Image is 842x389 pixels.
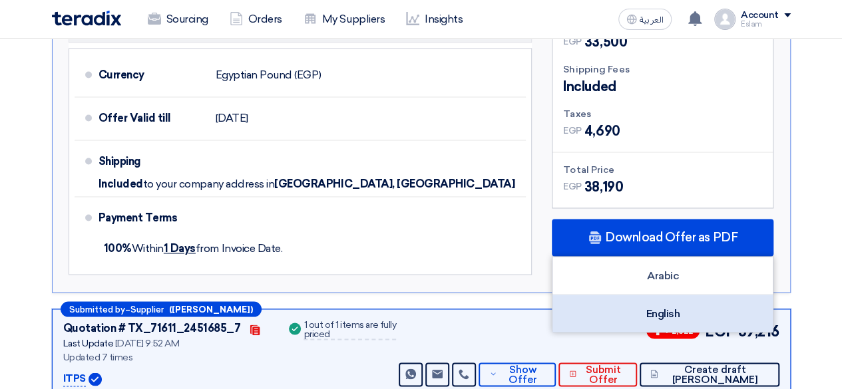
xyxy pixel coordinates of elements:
[99,202,511,234] div: Payment Terms
[143,178,275,191] span: to your company address in
[137,5,219,34] a: Sourcing
[63,337,114,348] span: Last Update
[662,364,769,384] span: Create draft [PERSON_NAME]
[563,63,762,76] div: Shipping Fees
[580,364,626,384] span: Submit Offer
[563,107,762,121] div: Taxes
[563,180,582,194] span: EGP
[216,63,321,88] div: Egyptian Pound (EGP)
[741,10,779,21] div: Account
[552,295,773,332] div: English
[737,320,779,342] span: 39,216
[89,372,102,386] img: Verified Account
[618,9,672,30] button: العربية
[558,362,638,386] button: Submit Offer
[99,59,205,91] div: Currency
[61,301,262,317] div: –
[563,163,762,177] div: Total Price
[130,305,164,313] span: Supplier
[99,102,205,134] div: Offer Valid till
[69,305,125,313] span: Submitted by
[605,231,737,243] span: Download Offer as PDF
[584,121,620,141] span: 4,690
[169,305,253,313] b: ([PERSON_NAME])
[63,350,271,364] div: Updated 7 times
[274,178,515,191] span: [GEOGRAPHIC_DATA], [GEOGRAPHIC_DATA]
[99,178,143,191] span: Included
[219,5,293,34] a: Orders
[563,124,582,138] span: EGP
[52,11,121,26] img: Teradix logo
[395,5,473,34] a: Insights
[63,370,86,386] p: ITPS
[563,35,582,49] span: EGP
[99,146,205,178] div: Shipping
[104,242,283,255] span: Within from Invoice Date.
[584,177,623,197] span: 38,190
[501,364,544,384] span: Show Offer
[304,320,396,340] div: 1 out of 1 items are fully priced
[104,242,132,255] strong: 100%
[584,32,627,52] span: 33,500
[640,362,779,386] button: Create draft [PERSON_NAME]
[293,5,395,34] a: My Suppliers
[640,15,664,25] span: العربية
[714,9,736,30] img: profile_test.png
[216,112,248,125] span: [DATE]
[479,362,555,386] button: Show Offer
[164,242,196,255] u: 1 Days
[741,21,791,28] div: Eslam
[563,76,616,96] span: Included
[63,320,241,336] div: Quotation # TX_71611_2451685_7
[115,337,179,348] span: [DATE] 9:52 AM
[552,257,773,295] div: Arabic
